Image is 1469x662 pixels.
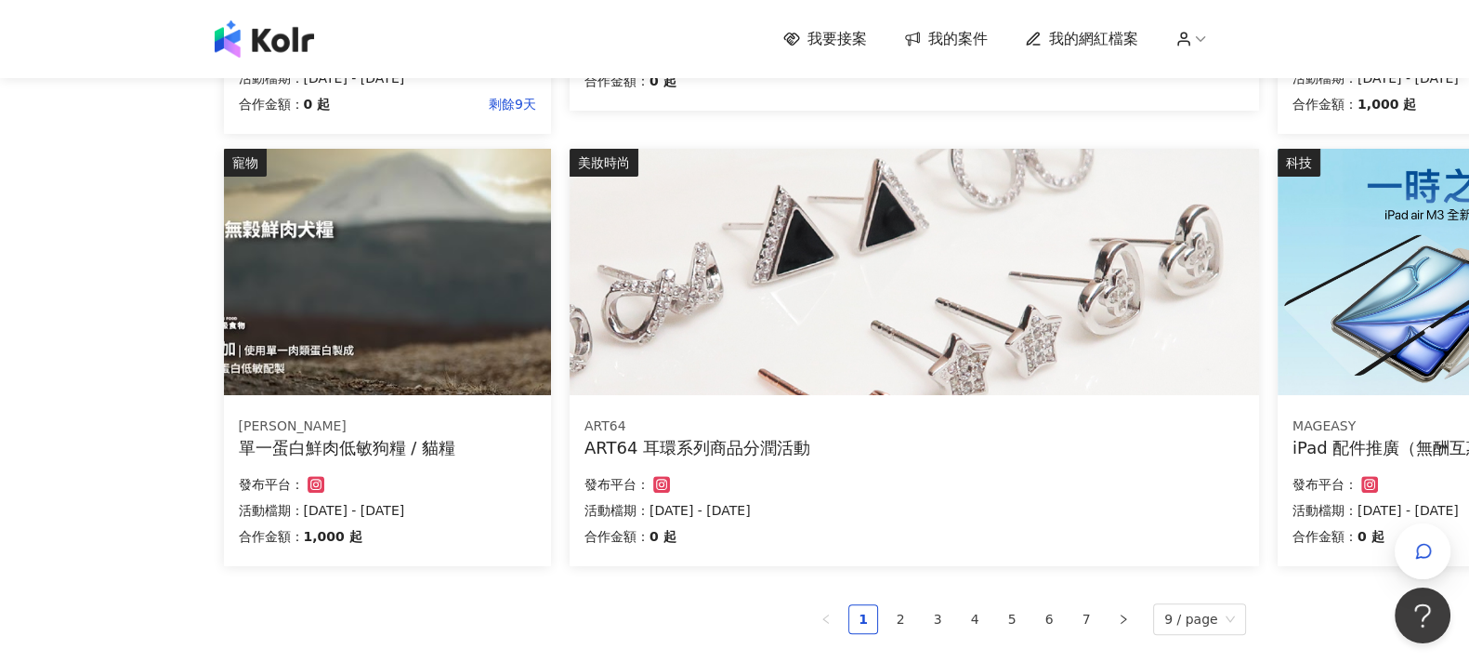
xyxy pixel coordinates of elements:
[224,149,267,177] div: 寵物
[239,93,304,115] p: 合作金額：
[960,604,990,634] li: 4
[886,605,914,633] a: 2
[584,436,1244,459] div: ART64 耳環系列商品分潤活動
[811,604,841,634] li: Previous Page
[1025,29,1138,49] a: 我的網紅檔案
[215,20,314,58] img: logo
[1292,525,1358,548] p: 合作金額：
[1395,588,1450,643] iframe: Help Scout Beacon - Open
[304,525,362,548] p: 1,000 起
[239,499,536,522] p: 活動檔期：[DATE] - [DATE]
[1153,603,1246,635] div: Page Size
[649,70,676,92] p: 0 起
[807,29,867,49] span: 我要接案
[1108,604,1138,634] button: right
[924,605,951,633] a: 3
[885,604,915,634] li: 2
[239,525,304,548] p: 合作金額：
[1035,605,1063,633] a: 6
[1164,604,1235,634] span: 9 / page
[811,604,841,634] button: left
[998,605,1026,633] a: 5
[224,149,551,395] img: ⭐單一蛋白鮮肉低敏狗糧 / 貓糧
[1292,93,1358,115] p: 合作金額：
[1072,605,1100,633] a: 7
[1034,604,1064,634] li: 6
[1278,149,1320,177] div: 科技
[904,29,988,49] a: 我的案件
[1118,614,1129,625] span: right
[848,604,878,634] li: 1
[923,604,952,634] li: 3
[1358,93,1416,115] p: 1,000 起
[1358,525,1384,548] p: 0 起
[239,417,536,436] div: [PERSON_NAME]
[849,605,877,633] a: 1
[570,149,638,177] div: 美妝時尚
[1049,29,1138,49] span: 我的網紅檔案
[1108,604,1138,634] li: Next Page
[584,473,649,496] p: 發布平台：
[997,604,1027,634] li: 5
[649,525,676,548] p: 0 起
[961,605,989,633] a: 4
[584,70,649,92] p: 合作金額：
[783,29,867,49] a: 我要接案
[239,67,536,89] p: 活動檔期：[DATE] - [DATE]
[570,149,1259,395] img: 耳環系列銀飾
[584,499,1244,522] p: 活動檔期：[DATE] - [DATE]
[584,417,1244,436] div: ART64
[1292,473,1358,496] p: 發布平台：
[584,525,649,548] p: 合作金額：
[928,29,988,49] span: 我的案件
[239,436,536,459] div: 單一蛋白鮮肉低敏狗糧 / 貓糧
[304,93,331,115] p: 0 起
[1071,604,1101,634] li: 7
[239,473,304,496] p: 發布平台：
[820,614,832,625] span: left
[330,93,536,115] p: 剩餘9天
